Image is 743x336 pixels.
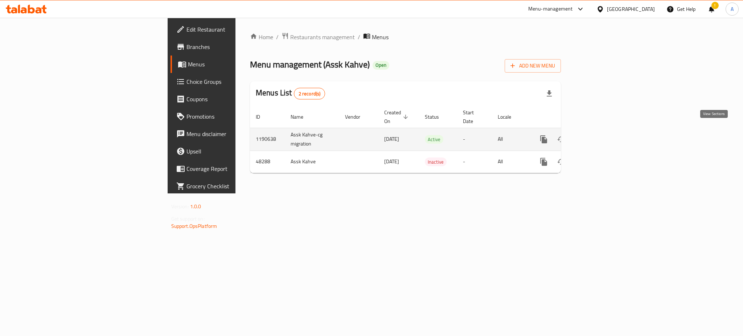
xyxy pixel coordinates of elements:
span: Active [425,135,443,144]
a: Promotions [171,108,292,125]
span: Promotions [186,112,286,121]
td: Assk Kahve [285,151,339,173]
span: Coupons [186,95,286,103]
span: Get support on: [171,214,205,224]
div: Export file [541,85,558,102]
span: Menu management ( Assk Kahve ) [250,56,370,73]
span: Edit Restaurant [186,25,286,34]
nav: breadcrumb [250,32,561,42]
a: Upsell [171,143,292,160]
span: Version: [171,202,189,211]
button: Change Status [553,131,570,148]
span: Choice Groups [186,77,286,86]
span: Upsell [186,147,286,156]
td: Assk Kahve-cg migration [285,128,339,151]
span: [DATE] [384,134,399,144]
span: Menus [188,60,286,69]
td: All [492,128,529,151]
span: Branches [186,42,286,51]
span: Restaurants management [290,33,355,41]
span: Open [373,62,389,68]
button: more [535,131,553,148]
span: Grocery Checklist [186,182,286,190]
span: Created On [384,108,410,126]
span: Coverage Report [186,164,286,173]
span: Add New Menu [510,61,555,70]
div: Open [373,61,389,70]
div: Menu-management [528,5,573,13]
table: enhanced table [250,106,611,173]
a: Restaurants management [282,32,355,42]
div: Inactive [425,157,447,166]
span: 2 record(s) [294,90,325,97]
span: Name [291,112,313,121]
td: - [457,128,492,151]
td: All [492,151,529,173]
a: Choice Groups [171,73,292,90]
span: Start Date [463,108,483,126]
span: Inactive [425,158,447,166]
span: [DATE] [384,157,399,166]
td: - [457,151,492,173]
span: Status [425,112,448,121]
a: Coupons [171,90,292,108]
a: Support.OpsPlatform [171,221,217,231]
button: more [535,153,553,171]
th: Actions [529,106,611,128]
span: Locale [498,112,521,121]
span: 1.0.0 [190,202,201,211]
h2: Menus List [256,87,325,99]
a: Edit Restaurant [171,21,292,38]
div: Total records count [294,88,325,99]
a: Branches [171,38,292,56]
button: Change Status [553,153,570,171]
a: Menus [171,56,292,73]
a: Coverage Report [171,160,292,177]
a: Grocery Checklist [171,177,292,195]
a: Menu disclaimer [171,125,292,143]
span: ID [256,112,270,121]
span: Menu disclaimer [186,130,286,138]
span: Menus [372,33,389,41]
button: Add New Menu [505,59,561,73]
span: A [731,5,734,13]
li: / [358,33,360,41]
div: [GEOGRAPHIC_DATA] [607,5,655,13]
span: Vendor [345,112,370,121]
